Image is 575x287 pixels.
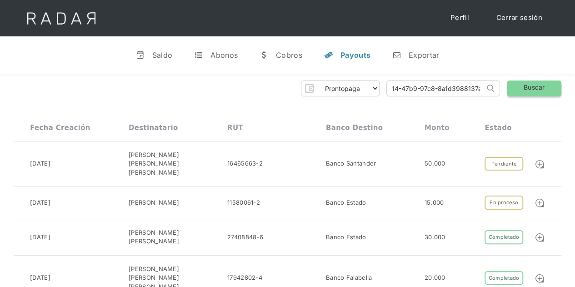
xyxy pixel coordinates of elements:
a: Perfil [441,9,478,27]
div: [PERSON_NAME] [PERSON_NAME] [129,228,227,246]
div: [DATE] [30,233,50,242]
form: Form [301,81,380,96]
div: v [136,50,145,60]
div: Cobros [276,50,302,60]
div: 15.000 [425,198,444,207]
div: 20.000 [425,273,445,282]
div: En proceso [485,196,523,210]
div: RUT [227,124,243,132]
div: Pendiente [485,157,523,171]
img: Detalle [535,159,545,169]
div: 16465663-2 [227,159,263,168]
div: Saldo [152,50,173,60]
div: w [260,50,269,60]
div: Banco Santander [326,159,376,168]
div: Banco Estado [326,233,366,242]
div: Abonos [210,50,238,60]
div: [PERSON_NAME] [129,198,179,207]
div: [DATE] [30,273,50,282]
div: Payouts [340,50,370,60]
div: y [324,50,333,60]
div: 11580061-2 [227,198,260,207]
div: 17942802-4 [227,273,262,282]
div: Completado [485,230,523,244]
div: Monto [425,124,450,132]
a: Buscar [507,81,561,96]
a: Cerrar sesión [487,9,551,27]
div: [PERSON_NAME] [PERSON_NAME] [PERSON_NAME] [129,151,227,177]
div: Exportar [409,50,439,60]
div: 30.000 [425,233,445,242]
div: Banco Falabella [326,273,372,282]
div: [DATE] [30,159,50,168]
div: 50.000 [425,159,445,168]
input: Busca por ID [387,81,485,96]
img: Detalle [535,232,545,242]
div: Banco Estado [326,198,366,207]
div: Banco destino [326,124,383,132]
div: [DATE] [30,198,50,207]
div: Estado [485,124,511,132]
div: Completado [485,271,523,285]
div: 27408848-6 [227,233,263,242]
img: Detalle [535,273,545,283]
img: Detalle [535,198,545,208]
div: Fecha creación [30,124,90,132]
div: t [194,50,203,60]
div: n [392,50,401,60]
div: Destinatario [129,124,178,132]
